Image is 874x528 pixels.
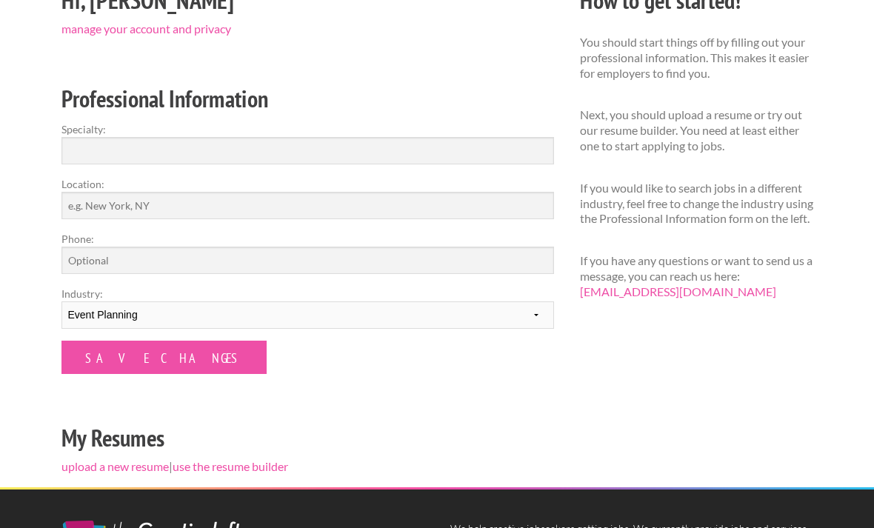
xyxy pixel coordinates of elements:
input: Optional [61,247,554,275]
label: Location: [61,177,554,193]
label: Industry: [61,287,554,302]
a: manage your account and privacy [61,22,231,36]
label: Phone: [61,232,554,247]
h2: Professional Information [61,83,554,116]
p: If you would like to search jobs in a different industry, feel free to change the industry using ... [580,181,813,227]
p: You should start things off by filling out your professional information. This makes it easier fo... [580,36,813,81]
input: Save Changes [61,341,267,375]
h2: My Resumes [61,422,554,455]
input: e.g. New York, NY [61,193,554,220]
a: [EMAIL_ADDRESS][DOMAIN_NAME] [580,285,776,299]
p: Next, you should upload a resume or try out our resume builder. You need at least either one to s... [580,108,813,154]
a: upload a new resume [61,460,169,474]
p: If you have any questions or want to send us a message, you can reach us here: [580,254,813,300]
label: Specialty: [61,122,554,138]
a: use the resume builder [173,460,288,474]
